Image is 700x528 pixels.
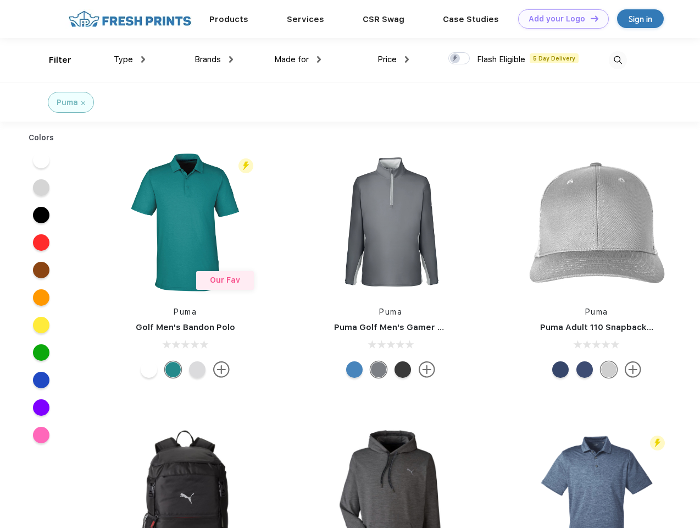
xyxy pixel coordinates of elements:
[141,56,145,63] img: dropdown.png
[274,54,309,64] span: Made for
[524,149,670,295] img: func=resize&h=266
[209,14,248,24] a: Products
[377,54,397,64] span: Price
[585,307,608,316] a: Puma
[609,51,627,69] img: desktop_search.svg
[136,322,235,332] a: Golf Men's Bandon Polo
[112,149,258,295] img: func=resize&h=266
[229,56,233,63] img: dropdown.png
[49,54,71,67] div: Filter
[317,56,321,63] img: dropdown.png
[213,361,230,378] img: more.svg
[57,97,78,108] div: Puma
[601,361,617,378] div: Quarry Brt Whit
[65,9,195,29] img: fo%20logo%202.webp
[576,361,593,378] div: Peacoat Qut Shd
[529,14,585,24] div: Add your Logo
[379,307,402,316] a: Puma
[650,436,665,450] img: flash_active_toggle.svg
[629,13,652,25] div: Sign in
[287,14,324,24] a: Services
[141,361,157,378] div: Bright White
[625,361,641,378] img: more.svg
[20,132,63,144] div: Colors
[174,307,197,316] a: Puma
[477,54,525,64] span: Flash Eligible
[530,53,579,63] span: 5 Day Delivery
[334,322,508,332] a: Puma Golf Men's Gamer Golf Quarter-Zip
[552,361,569,378] div: Peacoat with Qut Shd
[346,361,363,378] div: Bright Cobalt
[405,56,409,63] img: dropdown.png
[617,9,664,28] a: Sign in
[114,54,133,64] span: Type
[370,361,387,378] div: Quiet Shade
[81,101,85,105] img: filter_cancel.svg
[363,14,404,24] a: CSR Swag
[238,158,253,173] img: flash_active_toggle.svg
[189,361,205,378] div: High Rise
[195,54,221,64] span: Brands
[210,276,240,284] span: Our Fav
[165,361,181,378] div: Green Lagoon
[591,15,598,21] img: DT
[395,361,411,378] div: Puma Black
[419,361,435,378] img: more.svg
[318,149,464,295] img: func=resize&h=266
